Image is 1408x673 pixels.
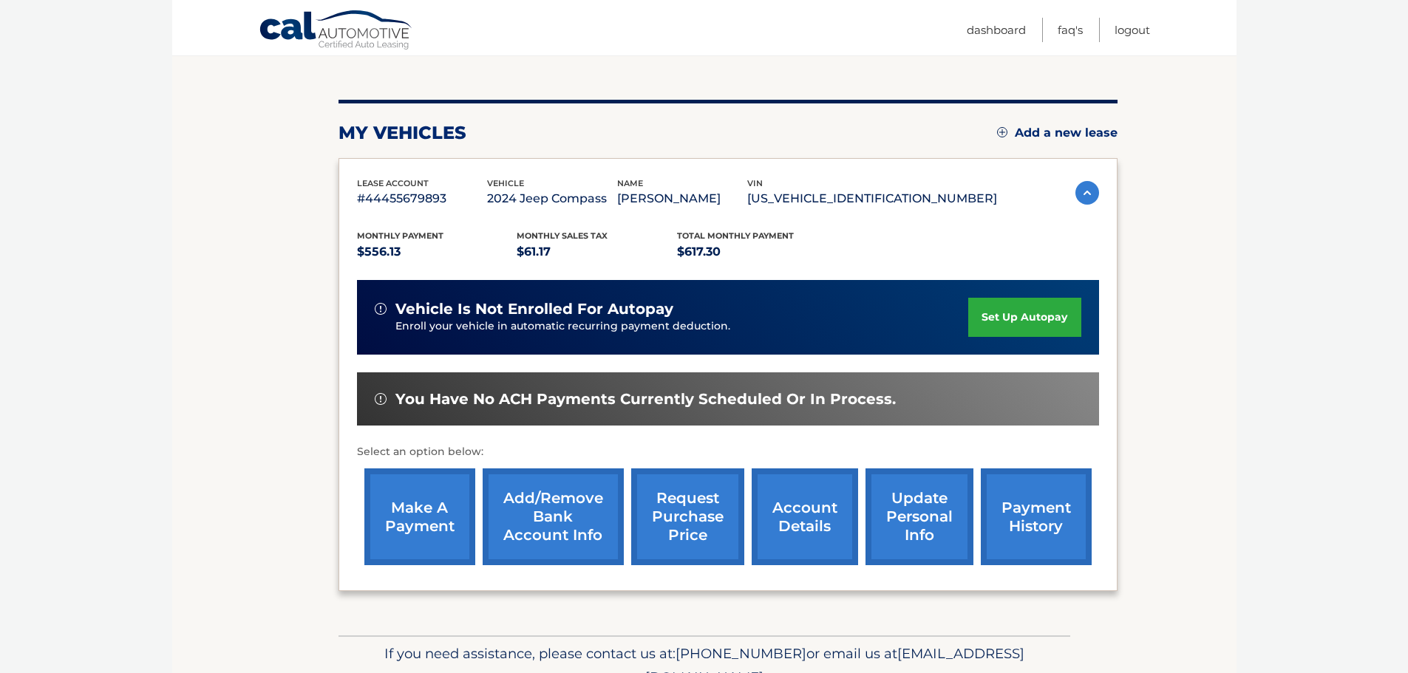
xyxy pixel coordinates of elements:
[517,242,677,262] p: $61.17
[357,178,429,188] span: lease account
[631,468,744,565] a: request purchase price
[997,126,1118,140] a: Add a new lease
[865,468,973,565] a: update personal info
[357,230,443,241] span: Monthly Payment
[375,303,387,315] img: alert-white.svg
[357,443,1099,461] p: Select an option below:
[677,242,837,262] p: $617.30
[259,10,414,52] a: Cal Automotive
[487,178,524,188] span: vehicle
[1058,18,1083,42] a: FAQ's
[997,127,1007,137] img: add.svg
[752,468,858,565] a: account details
[676,645,806,662] span: [PHONE_NUMBER]
[677,230,794,241] span: Total Monthly Payment
[747,178,763,188] span: vin
[357,242,517,262] p: $556.13
[967,18,1026,42] a: Dashboard
[483,468,624,565] a: Add/Remove bank account info
[981,468,1092,565] a: payment history
[487,188,617,209] p: 2024 Jeep Compass
[617,178,643,188] span: name
[1075,181,1099,205] img: accordion-active.svg
[395,318,969,335] p: Enroll your vehicle in automatic recurring payment deduction.
[968,298,1081,337] a: set up autopay
[357,188,487,209] p: #44455679893
[747,188,997,209] p: [US_VEHICLE_IDENTIFICATION_NUMBER]
[375,393,387,405] img: alert-white.svg
[339,122,466,144] h2: my vehicles
[1115,18,1150,42] a: Logout
[395,390,896,409] span: You have no ACH payments currently scheduled or in process.
[617,188,747,209] p: [PERSON_NAME]
[517,230,608,241] span: Monthly sales Tax
[395,300,673,318] span: vehicle is not enrolled for autopay
[364,468,475,565] a: make a payment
